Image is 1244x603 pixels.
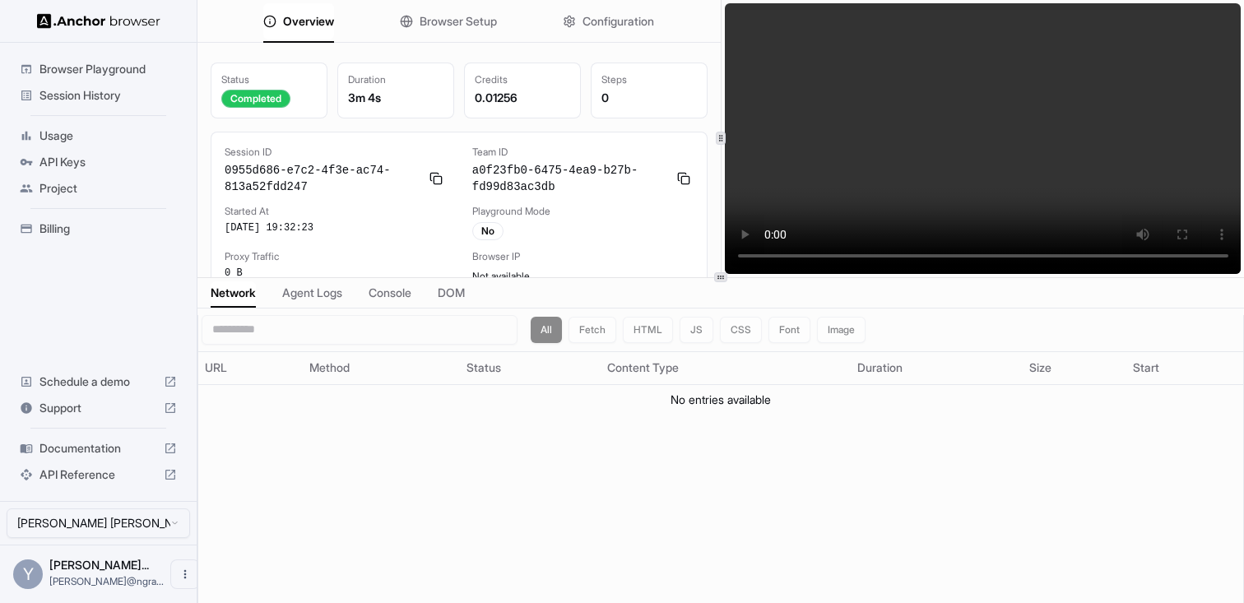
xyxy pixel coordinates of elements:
[170,559,200,589] button: Open menu
[198,384,1243,415] td: No entries available
[1029,359,1121,376] div: Size
[13,149,183,175] div: API Keys
[369,285,411,301] span: Console
[583,13,654,30] span: Configuration
[475,73,570,86] div: Credits
[475,90,570,106] div: 0.01256
[225,267,446,280] div: 0 B
[13,435,183,462] div: Documentation
[472,222,504,240] div: No
[282,285,342,301] span: Agent Logs
[13,216,183,242] div: Billing
[49,575,164,587] span: yashwanth@ngram.com
[221,90,290,108] div: Completed
[601,73,697,86] div: Steps
[39,87,177,104] span: Session History
[348,90,443,106] div: 3m 4s
[348,73,443,86] div: Duration
[39,61,177,77] span: Browser Playground
[205,359,296,376] div: URL
[39,220,177,237] span: Billing
[1133,359,1237,376] div: Start
[472,250,694,263] div: Browser IP
[225,146,446,159] div: Session ID
[225,205,446,218] div: Started At
[225,221,446,234] div: [DATE] 19:32:23
[13,175,183,202] div: Project
[309,359,454,376] div: Method
[601,90,697,106] div: 0
[13,123,183,149] div: Usage
[49,558,149,572] span: YASHWANTH KUMAR MYDAM
[13,56,183,82] div: Browser Playground
[13,559,43,589] div: Y
[39,373,157,390] span: Schedule a demo
[225,250,446,263] div: Proxy Traffic
[466,359,594,376] div: Status
[472,146,694,159] div: Team ID
[37,13,160,29] img: Anchor Logo
[13,395,183,421] div: Support
[221,73,317,86] div: Status
[13,369,183,395] div: Schedule a demo
[211,285,256,301] span: Network
[13,462,183,488] div: API Reference
[39,180,177,197] span: Project
[420,13,497,30] span: Browser Setup
[438,285,465,301] span: DOM
[39,128,177,144] span: Usage
[472,270,530,282] span: Not available
[13,82,183,109] div: Session History
[607,359,843,376] div: Content Type
[39,440,157,457] span: Documentation
[857,359,1016,376] div: Duration
[472,162,667,195] span: a0f23fb0-6475-4ea9-b27b-fd99d83ac3db
[283,13,334,30] span: Overview
[39,400,157,416] span: Support
[225,162,420,195] span: 0955d686-e7c2-4f3e-ac74-813a52fdd247
[472,205,694,218] div: Playground Mode
[39,466,157,483] span: API Reference
[39,154,177,170] span: API Keys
